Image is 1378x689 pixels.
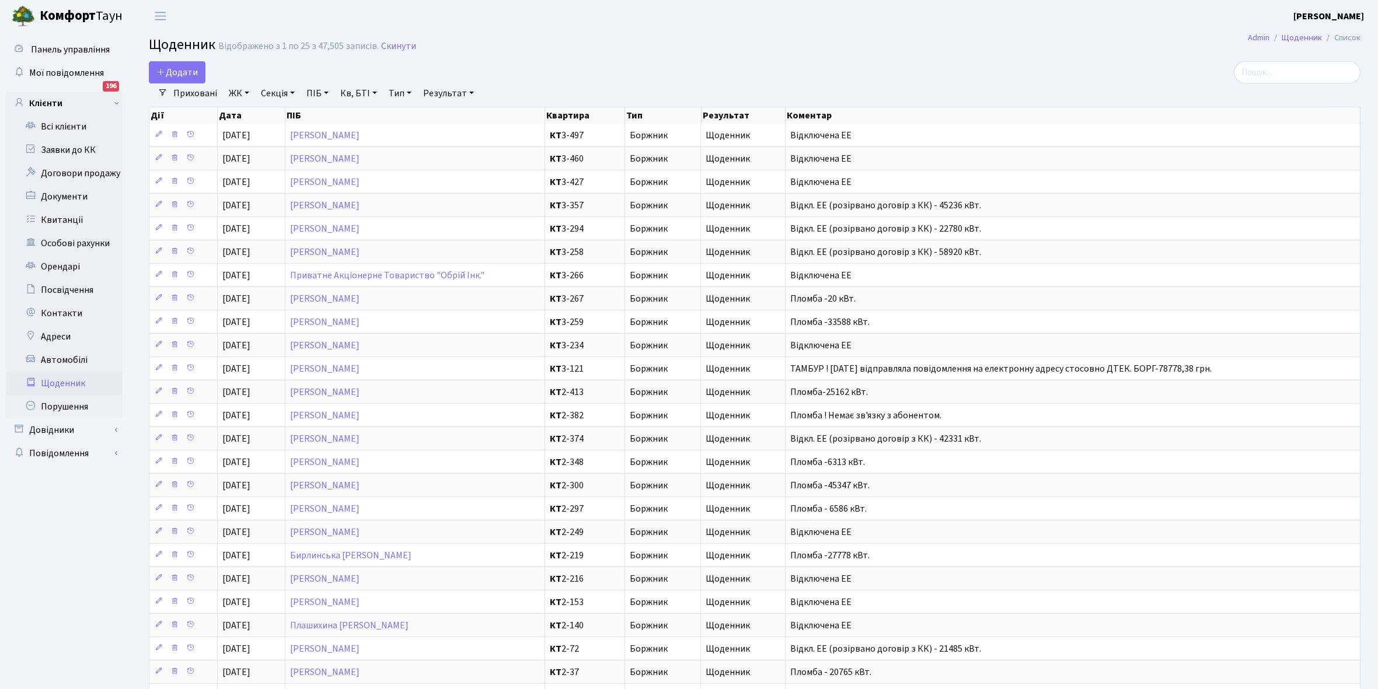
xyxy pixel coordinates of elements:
[630,201,696,210] span: Боржник
[218,107,285,124] th: Дата
[40,6,123,26] span: Таун
[290,246,360,258] a: [PERSON_NAME]
[6,348,123,372] a: Автомобілі
[706,644,780,653] span: Щоденник
[706,551,780,560] span: Щоденник
[550,339,561,352] b: КТ
[706,201,780,210] span: Щоденник
[222,152,250,165] span: [DATE]
[706,667,780,677] span: Щоденник
[706,317,780,327] span: Щоденник
[550,597,620,607] span: 2-153
[222,502,250,515] span: [DATE]
[256,83,299,103] a: Секція
[550,667,620,677] span: 2-37
[222,316,250,328] span: [DATE]
[706,434,780,443] span: Щоденник
[222,619,250,632] span: [DATE]
[550,294,620,303] span: 3-267
[550,502,561,515] b: КТ
[222,596,250,608] span: [DATE]
[630,154,696,163] span: Боржник
[40,6,96,25] b: Комфорт
[550,457,620,467] span: 2-348
[550,432,561,445] b: КТ
[790,246,981,258] span: Відкл. ЕЕ (розірвано договір з КК) - 58920 кВт.
[550,131,620,140] span: 3-497
[222,456,250,468] span: [DATE]
[550,222,561,235] b: КТ
[630,364,696,373] span: Боржник
[550,549,561,562] b: КТ
[550,269,561,282] b: КТ
[706,621,780,630] span: Щоденник
[222,526,250,538] span: [DATE]
[550,362,561,375] b: КТ
[550,456,561,468] b: КТ
[790,339,852,352] span: Відключена ЕЕ
[550,224,620,233] span: 3-294
[1234,61,1360,83] input: Пошук...
[6,185,123,208] a: Документи
[706,154,780,163] span: Щоденник
[550,481,620,490] span: 2-300
[550,642,561,655] b: КТ
[790,292,856,305] span: Пломба -20 кВт.
[550,317,620,327] span: 3-259
[6,325,123,348] a: Адреси
[290,619,409,632] a: Плашихина [PERSON_NAME]
[706,294,780,303] span: Щоденник
[31,43,110,56] span: Панель управління
[6,232,123,255] a: Особові рахунки
[630,131,696,140] span: Боржник
[285,107,545,124] th: ПІБ
[222,666,250,678] span: [DATE]
[550,527,620,537] span: 2-249
[550,199,561,212] b: КТ
[222,479,250,492] span: [DATE]
[550,504,620,513] span: 2-297
[290,176,360,188] a: [PERSON_NAME]
[290,526,360,538] a: [PERSON_NAME]
[222,362,250,375] span: [DATE]
[550,479,561,492] b: КТ
[790,526,852,538] span: Відключена ЕЕ
[550,411,620,420] span: 2-382
[1282,32,1322,44] a: Щоденник
[290,386,360,398] a: [PERSON_NAME]
[149,107,218,124] th: Дії
[790,666,871,678] span: Пломба - 20765 кВт.
[1322,32,1360,44] li: Список
[336,83,382,103] a: Кв, БТІ
[550,409,561,422] b: КТ
[290,362,360,375] a: [PERSON_NAME]
[146,6,175,26] button: Переключити навігацію
[290,432,360,445] a: [PERSON_NAME]
[706,271,780,280] span: Щоденник
[1293,10,1364,23] b: [PERSON_NAME]
[630,434,696,443] span: Боржник
[550,619,561,632] b: КТ
[550,271,620,280] span: 3-266
[6,418,123,442] a: Довідники
[630,457,696,467] span: Боржник
[550,551,620,560] span: 2-219
[706,527,780,537] span: Щоденник
[706,411,780,420] span: Щоденник
[222,269,250,282] span: [DATE]
[6,61,123,85] a: Мої повідомлення196
[290,596,360,608] a: [PERSON_NAME]
[222,549,250,562] span: [DATE]
[6,138,123,162] a: Заявки до КК
[222,129,250,142] span: [DATE]
[290,199,360,212] a: [PERSON_NAME]
[550,246,561,258] b: КТ
[550,596,561,608] b: КТ
[222,199,250,212] span: [DATE]
[222,339,250,352] span: [DATE]
[630,271,696,280] span: Боржник
[550,621,620,630] span: 2-140
[550,572,561,585] b: КТ
[550,152,561,165] b: КТ
[630,597,696,607] span: Боржник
